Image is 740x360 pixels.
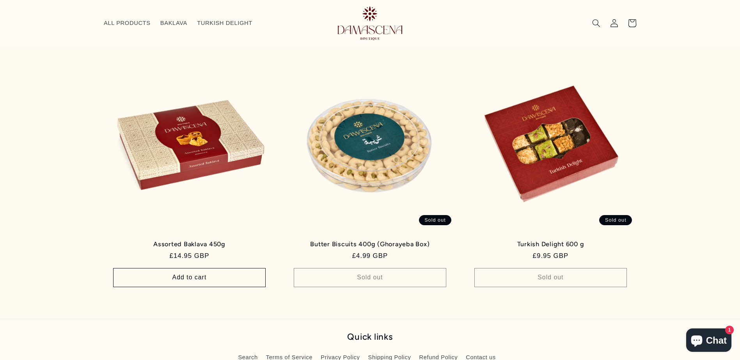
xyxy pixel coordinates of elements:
span: BAKLAVA [160,19,187,27]
a: TURKISH DELIGHT [192,14,257,32]
a: BAKLAVA [155,14,192,32]
button: Add to cart [113,268,266,287]
a: ALL PRODUCTS [99,14,155,32]
span: ALL PRODUCTS [104,19,151,27]
img: Damascena Boutique [338,6,402,40]
button: Sold out [474,268,627,287]
a: Assorted Baklava 450g [112,240,267,248]
a: Butter Biscuits 400g (Ghorayeba Box) [293,240,447,248]
span: TURKISH DELIGHT [197,19,252,27]
inbox-online-store-chat: Shopify online store chat [684,328,734,354]
h2: Quick links [215,332,526,342]
summary: Search [587,14,605,32]
button: Sold out [294,268,446,287]
a: Damascena Boutique [324,3,416,43]
a: Turkish Delight 600 g [473,240,628,248]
